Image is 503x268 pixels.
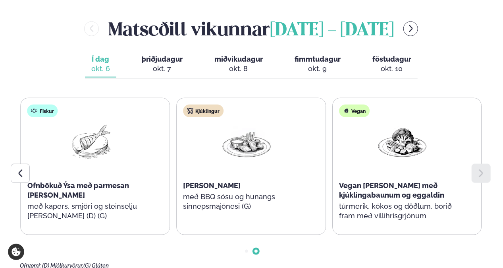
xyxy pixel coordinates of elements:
div: Fiskur [27,105,58,117]
a: Cookie settings [8,244,24,260]
span: [DATE] - [DATE] [270,22,394,39]
div: okt. 8 [214,64,263,74]
span: miðvikudagur [214,55,263,63]
button: miðvikudagur okt. 8 [208,51,269,78]
img: chicken.svg [187,108,193,114]
img: Fish.png [65,124,116,161]
img: Chicken-wings-legs.png [221,124,272,161]
span: Go to slide 1 [245,250,248,253]
span: Ofnbökuð Ýsa með parmesan [PERSON_NAME] [27,181,129,199]
p: með kapers, smjöri og steinselju [PERSON_NAME] (D) (G) [27,202,154,221]
p: túrmerik, kókos og döðlum, borið fram með villihrísgrjónum [339,202,465,221]
span: föstudagur [372,55,411,63]
span: Vegan [PERSON_NAME] með kjúklingabaunum og eggaldin [339,181,444,199]
button: Í dag okt. 6 [85,51,116,78]
span: þriðjudagur [142,55,183,63]
button: þriðjudagur okt. 7 [135,51,189,78]
img: Vegan.svg [343,108,349,114]
span: [PERSON_NAME] [183,181,241,190]
span: Go to slide 2 [254,250,258,253]
div: okt. 7 [142,64,183,74]
div: Kjúklingur [183,105,224,117]
h2: Matseðill vikunnar [108,16,394,42]
button: fimmtudagur okt. 9 [288,51,347,78]
div: okt. 6 [91,64,110,74]
img: fish.svg [31,108,38,114]
span: Í dag [91,54,110,64]
button: menu-btn-right [403,21,418,36]
span: fimmtudagur [295,55,341,63]
p: með BBQ sósu og hunangs sinnepsmajónesi (G) [183,192,309,211]
button: föstudagur okt. 10 [366,51,418,78]
button: menu-btn-left [84,21,99,36]
img: Vegan.png [377,124,428,161]
div: Vegan [339,105,370,117]
div: okt. 9 [295,64,341,74]
div: okt. 10 [372,64,411,74]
